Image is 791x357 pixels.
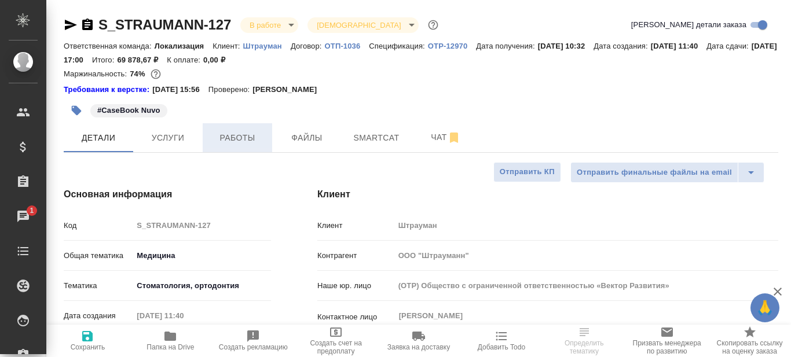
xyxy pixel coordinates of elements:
[594,42,650,50] p: Дата создания:
[64,187,271,201] h4: Основная информация
[147,343,194,351] span: Папка на Drive
[651,42,707,50] p: [DATE] 11:40
[291,42,325,50] p: Договор:
[387,343,450,351] span: Заявка на доставку
[476,42,537,50] p: Дата получения:
[64,250,133,262] p: Общая тематика
[715,339,784,355] span: Скопировать ссылку на оценку заказа
[64,98,89,123] button: Добавить тэг
[246,20,284,30] button: В работе
[632,339,701,355] span: Призвать менеджера по развитию
[550,339,618,355] span: Определить тематику
[64,310,133,322] p: Дата создания
[46,325,129,357] button: Сохранить
[97,105,160,116] p: #CaseBook Nuvo
[64,220,133,231] p: Код
[152,84,208,95] p: [DATE] 15:56
[133,307,234,324] input: Пустое поле
[460,325,543,357] button: Добавить Todo
[243,42,291,50] p: Штрауман
[71,131,126,145] span: Детали
[92,56,117,64] p: Итого:
[243,41,291,50] a: Штрауман
[307,17,418,33] div: В работе
[543,325,625,357] button: Определить тематику
[570,162,764,183] div: split button
[64,18,78,32] button: Скопировать ссылку для ЯМессенджера
[325,41,369,50] a: ОТП-1036
[295,325,378,357] button: Создать счет на предоплату
[3,202,43,231] a: 1
[213,42,243,50] p: Клиент:
[210,131,265,145] span: Работы
[447,131,461,145] svg: Отписаться
[625,325,708,357] button: Призвать менеджера по развитию
[240,17,298,33] div: В работе
[219,343,288,351] span: Создать рекламацию
[394,247,778,264] input: Пустое поле
[378,325,460,357] button: Заявка на доставку
[117,56,167,64] p: 69 878,67 ₽
[133,276,271,296] div: Стоматология, ортодонтия
[133,217,271,234] input: Пустое поле
[493,162,561,182] button: Отправить КП
[64,69,130,78] p: Маржинальность:
[570,162,738,183] button: Отправить финальные файлы на email
[394,217,778,234] input: Пустое поле
[478,343,525,351] span: Добавить Todo
[317,311,394,323] p: Контактное лицо
[167,56,203,64] p: К оплате:
[64,84,152,95] div: Нажми, чтобы открыть папку с инструкцией
[426,17,441,32] button: Доп статусы указывают на важность/срочность заказа
[755,296,775,320] span: 🙏
[750,293,779,322] button: 🙏
[708,325,791,357] button: Скопировать ссылку на оценку заказа
[317,220,394,231] p: Клиент
[394,277,778,294] input: Пустое поле
[98,17,231,32] a: S_STRAUMANN-127
[349,131,404,145] span: Smartcat
[577,166,732,179] span: Отправить финальные файлы на email
[313,20,404,30] button: [DEMOGRAPHIC_DATA]
[428,41,476,50] a: OTP-12970
[80,18,94,32] button: Скопировать ссылку
[317,250,394,262] p: Контрагент
[23,205,41,216] span: 1
[302,339,371,355] span: Создать счет на предоплату
[148,67,163,82] button: 14953.03 RUB;
[203,56,234,64] p: 0,00 ₽
[64,280,133,292] p: Тематика
[133,246,271,266] div: Медицина
[538,42,594,50] p: [DATE] 10:32
[252,84,325,95] p: [PERSON_NAME]
[418,130,474,145] span: Чат
[500,165,555,179] span: Отправить КП
[317,280,394,292] p: Наше юр. лицо
[140,131,196,145] span: Услуги
[279,131,335,145] span: Файлы
[130,69,148,78] p: 74%
[64,42,155,50] p: Ответственная команда:
[369,42,427,50] p: Спецификация:
[317,187,778,201] h4: Клиент
[212,325,295,357] button: Создать рекламацию
[155,42,213,50] p: Локализация
[325,42,369,50] p: ОТП-1036
[129,325,212,357] button: Папка на Drive
[428,42,476,50] p: OTP-12970
[71,343,105,351] span: Сохранить
[64,84,152,95] a: Требования к верстке:
[89,105,169,115] span: CaseBook Nuvo
[208,84,253,95] p: Проверено:
[631,19,746,31] span: [PERSON_NAME] детали заказа
[706,42,751,50] p: Дата сдачи:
